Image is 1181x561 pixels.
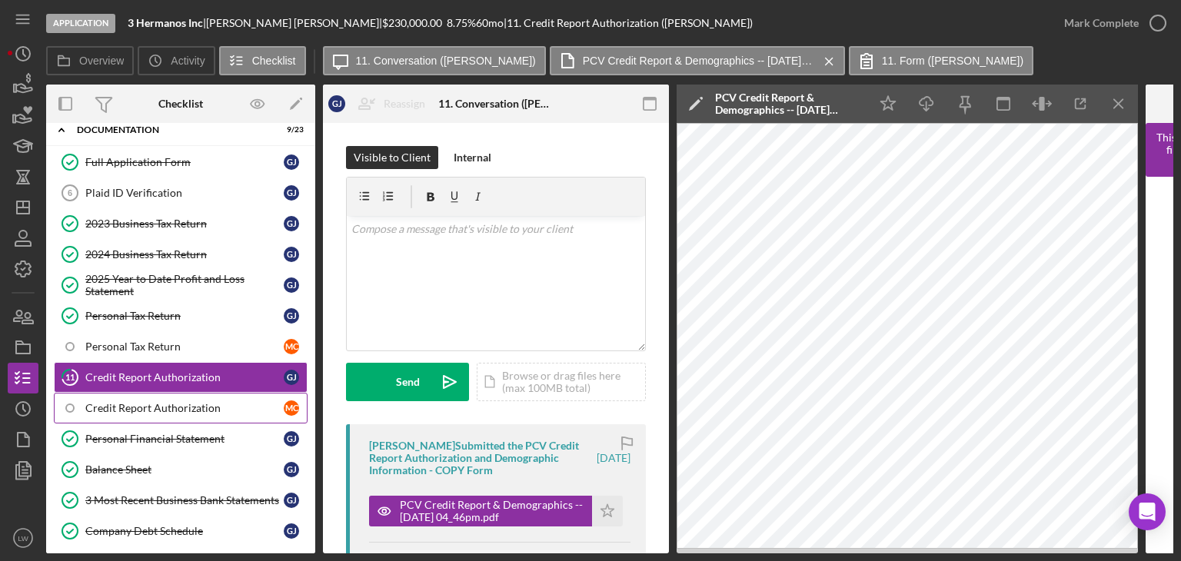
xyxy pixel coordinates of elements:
[85,248,284,261] div: 2024 Business Tax Return
[284,431,299,446] div: G J
[85,494,284,506] div: 3 Most Recent Business Bank Statements
[284,277,299,293] div: G J
[85,340,284,353] div: Personal Tax Return
[382,17,447,29] div: $230,000.00
[284,370,299,385] div: G J
[354,146,431,169] div: Visible to Client
[85,273,284,297] div: 2025 Year to Date Profit and Loss Statement
[323,46,546,75] button: 11. Conversation ([PERSON_NAME])
[447,17,476,29] div: 8.75 %
[54,485,308,516] a: 3 Most Recent Business Bank StatementsGJ
[284,523,299,539] div: G J
[384,88,425,119] div: Reassign
[276,125,304,134] div: 9 / 23
[46,14,115,33] div: Application
[476,17,504,29] div: 60 mo
[1049,8,1173,38] button: Mark Complete
[346,146,438,169] button: Visible to Client
[284,400,299,416] div: M C
[65,372,75,382] tspan: 11
[128,16,203,29] b: 3 Hermanos Inc
[446,146,499,169] button: Internal
[1064,8,1139,38] div: Mark Complete
[158,98,203,110] div: Checklist
[396,363,420,401] div: Send
[328,95,345,112] div: G J
[85,525,284,537] div: Company Debt Schedule
[77,125,265,134] div: Documentation
[882,55,1023,67] label: 11. Form ([PERSON_NAME])
[597,452,630,464] time: 2025-08-08 20:46
[284,154,299,170] div: G J
[369,440,594,476] div: [PERSON_NAME] Submitted the PCV Credit Report Authorization and Demographic Information - COPY Form
[54,300,308,331] a: Personal Tax ReturnGJ
[504,17,753,29] div: | 11. Credit Report Authorization ([PERSON_NAME])
[54,516,308,546] a: Company Debt ScheduleGJ
[715,91,861,116] div: PCV Credit Report & Demographics -- [DATE] 04_46pm.pdf
[284,462,299,477] div: G J
[85,310,284,322] div: Personal Tax Return
[85,463,284,476] div: Balance Sheet
[54,270,308,300] a: 2025 Year to Date Profit and Loss StatementGJ
[206,17,382,29] div: [PERSON_NAME] [PERSON_NAME] |
[54,208,308,239] a: 2023 Business Tax ReturnGJ
[550,46,845,75] button: PCV Credit Report & Demographics -- [DATE] 04_46pm.pdf
[1129,493,1166,530] div: Open Intercom Messenger
[219,46,306,75] button: Checklist
[128,17,206,29] div: |
[583,55,813,67] label: PCV Credit Report & Demographics -- [DATE] 04_46pm.pdf
[252,55,296,67] label: Checklist
[284,216,299,231] div: G J
[54,178,308,208] a: 6Plaid ID VerificationGJ
[369,496,623,526] button: PCV Credit Report & Demographics -- [DATE] 04_46pm.pdf
[46,46,134,75] button: Overview
[18,534,29,543] text: LW
[85,217,284,230] div: 2023 Business Tax Return
[438,98,554,110] div: 11. Conversation ([PERSON_NAME])
[454,146,491,169] div: Internal
[79,55,124,67] label: Overview
[284,185,299,201] div: G J
[8,523,38,553] button: LW
[284,247,299,262] div: G J
[138,46,215,75] button: Activity
[54,147,308,178] a: Full Application FormGJ
[284,493,299,508] div: G J
[54,331,308,362] a: Personal Tax ReturnMC
[85,433,284,445] div: Personal Financial Statement
[284,308,299,324] div: G J
[54,454,308,485] a: Balance SheetGJ
[849,46,1033,75] button: 11. Form ([PERSON_NAME])
[400,499,584,523] div: PCV Credit Report & Demographics -- [DATE] 04_46pm.pdf
[85,371,284,383] div: Credit Report Authorization
[54,362,308,393] a: 11Credit Report AuthorizationGJ
[85,187,284,199] div: Plaid ID Verification
[85,156,284,168] div: Full Application Form
[321,88,441,119] button: GJReassign
[54,393,308,423] a: Credit Report AuthorizationMC
[54,239,308,270] a: 2024 Business Tax ReturnGJ
[171,55,205,67] label: Activity
[284,339,299,354] div: M C
[85,402,284,414] div: Credit Report Authorization
[54,423,308,454] a: Personal Financial StatementGJ
[346,363,469,401] button: Send
[356,55,536,67] label: 11. Conversation ([PERSON_NAME])
[68,188,72,198] tspan: 6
